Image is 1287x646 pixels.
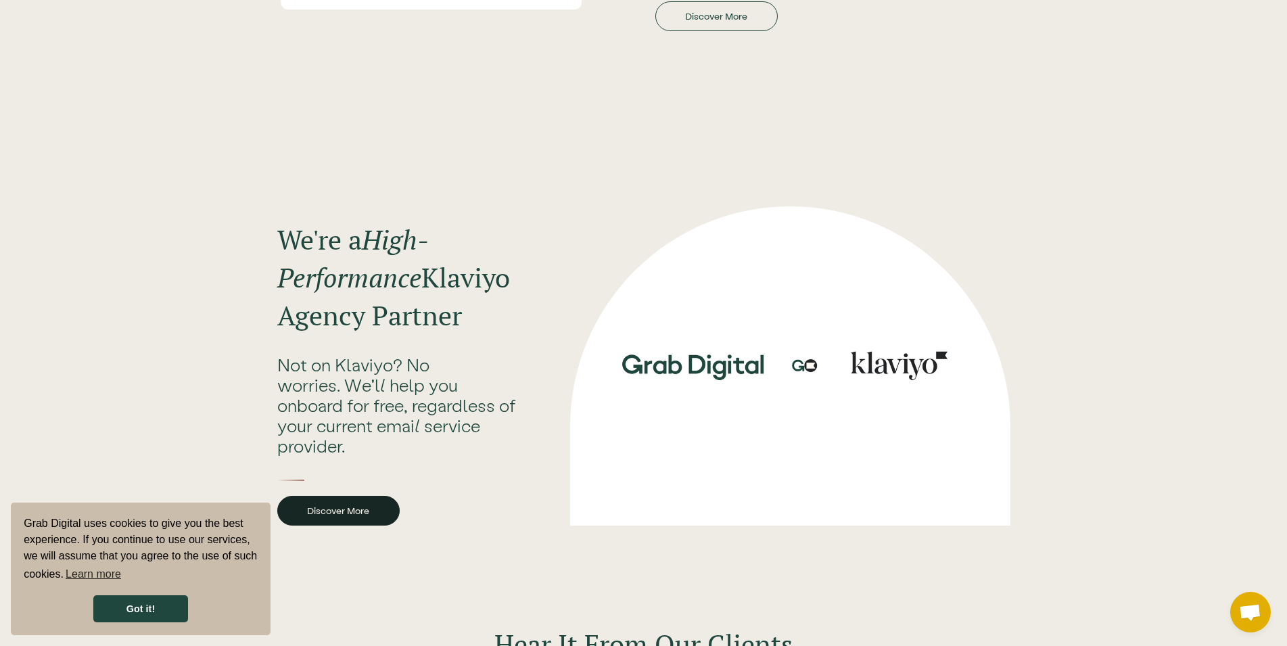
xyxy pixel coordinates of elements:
[277,221,429,295] em: High-Performance
[277,354,523,456] div: Not on Klaviyo? No worries. We'll help you onboard for free, regardless of your current email ser...
[570,206,1010,526] img: Grab digital and Klaviyo
[655,1,778,31] a: Discover More
[64,564,123,584] a: learn more about cookies
[24,515,258,584] span: Grab Digital uses cookies to give you the best experience. If you continue to use our services, w...
[93,595,188,622] a: dismiss cookie message
[11,503,271,635] div: cookieconsent
[277,496,400,526] a: Discover More
[277,221,523,334] h2: We're a Klaviyo Agency Partner
[1230,592,1271,632] a: Open chat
